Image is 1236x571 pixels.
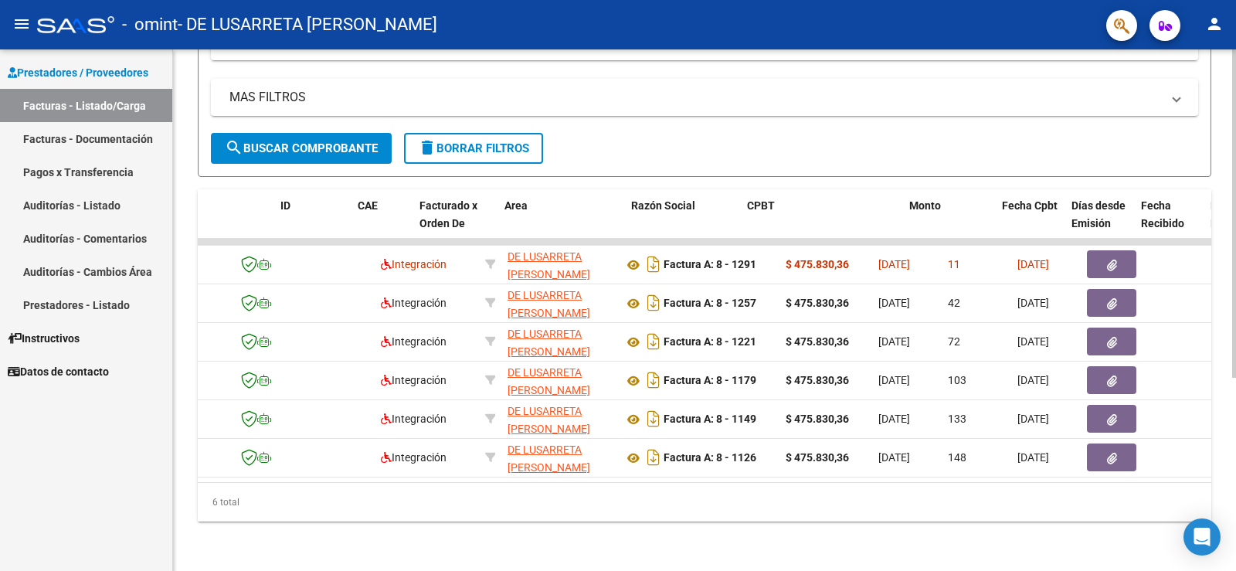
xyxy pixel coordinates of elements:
[643,291,664,315] i: Descargar documento
[643,406,664,431] i: Descargar documento
[747,199,775,212] span: CPBT
[996,189,1065,257] datatable-header-cell: Fecha Cpbt
[381,451,447,464] span: Integración
[1071,199,1126,229] span: Días desde Emisión
[948,335,960,348] span: 72
[229,89,1161,106] mat-panel-title: MAS FILTROS
[643,368,664,393] i: Descargar documento
[418,138,436,157] mat-icon: delete
[643,252,664,277] i: Descargar documento
[508,289,590,319] span: DE LUSARRETA [PERSON_NAME]
[664,375,756,387] strong: Factura A: 8 - 1179
[643,445,664,470] i: Descargar documento
[381,335,447,348] span: Integración
[1017,413,1049,425] span: [DATE]
[508,248,611,280] div: 23253617594
[878,451,910,464] span: [DATE]
[786,451,849,464] strong: $ 475.830,36
[948,297,960,309] span: 42
[1183,518,1221,556] div: Open Intercom Messenger
[1065,189,1135,257] datatable-header-cell: Días desde Emisión
[786,413,849,425] strong: $ 475.830,36
[878,413,910,425] span: [DATE]
[664,297,756,310] strong: Factura A: 8 - 1257
[903,189,996,257] datatable-header-cell: Monto
[664,336,756,348] strong: Factura A: 8 - 1221
[225,141,378,155] span: Buscar Comprobante
[404,133,543,164] button: Borrar Filtros
[508,328,590,358] span: DE LUSARRETA [PERSON_NAME]
[508,250,590,280] span: DE LUSARRETA [PERSON_NAME]
[418,141,529,155] span: Borrar Filtros
[1017,258,1049,270] span: [DATE]
[878,335,910,348] span: [DATE]
[664,413,756,426] strong: Factura A: 8 - 1149
[211,133,392,164] button: Buscar Comprobante
[948,451,966,464] span: 148
[664,259,756,271] strong: Factura A: 8 - 1291
[1205,15,1224,33] mat-icon: person
[381,258,447,270] span: Integración
[1017,374,1049,386] span: [DATE]
[8,363,109,380] span: Datos de contacto
[741,189,903,257] datatable-header-cell: CPBT
[1002,199,1058,212] span: Fecha Cpbt
[948,413,966,425] span: 133
[631,199,695,212] span: Razón Social
[508,366,590,396] span: DE LUSARRETA [PERSON_NAME]
[12,15,31,33] mat-icon: menu
[413,189,498,257] datatable-header-cell: Facturado x Orden De
[419,199,477,229] span: Facturado x Orden De
[498,189,603,257] datatable-header-cell: Area
[625,189,741,257] datatable-header-cell: Razón Social
[381,413,447,425] span: Integración
[786,297,849,309] strong: $ 475.830,36
[508,405,590,435] span: DE LUSARRETA [PERSON_NAME]
[381,374,447,386] span: Integración
[358,199,378,212] span: CAE
[786,374,849,386] strong: $ 475.830,36
[508,444,590,474] span: DE LUSARRETA [PERSON_NAME]
[274,189,351,257] datatable-header-cell: ID
[351,189,413,257] datatable-header-cell: CAE
[508,325,611,358] div: 23253617594
[8,64,148,81] span: Prestadores / Proveedores
[504,199,528,212] span: Area
[786,258,849,270] strong: $ 475.830,36
[878,258,910,270] span: [DATE]
[1017,451,1049,464] span: [DATE]
[122,8,178,42] span: - omint
[198,483,1211,522] div: 6 total
[8,330,80,347] span: Instructivos
[948,374,966,386] span: 103
[786,335,849,348] strong: $ 475.830,36
[664,452,756,464] strong: Factura A: 8 - 1126
[878,374,910,386] span: [DATE]
[508,287,611,319] div: 23253617594
[211,79,1198,116] mat-expansion-panel-header: MAS FILTROS
[508,364,611,396] div: 23253617594
[948,258,960,270] span: 11
[508,441,611,474] div: 23253617594
[1017,335,1049,348] span: [DATE]
[381,297,447,309] span: Integración
[508,403,611,435] div: 23253617594
[1141,199,1184,229] span: Fecha Recibido
[225,138,243,157] mat-icon: search
[909,199,941,212] span: Monto
[280,199,290,212] span: ID
[178,8,437,42] span: - DE LUSARRETA [PERSON_NAME]
[643,329,664,354] i: Descargar documento
[1135,189,1204,257] datatable-header-cell: Fecha Recibido
[878,297,910,309] span: [DATE]
[1017,297,1049,309] span: [DATE]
